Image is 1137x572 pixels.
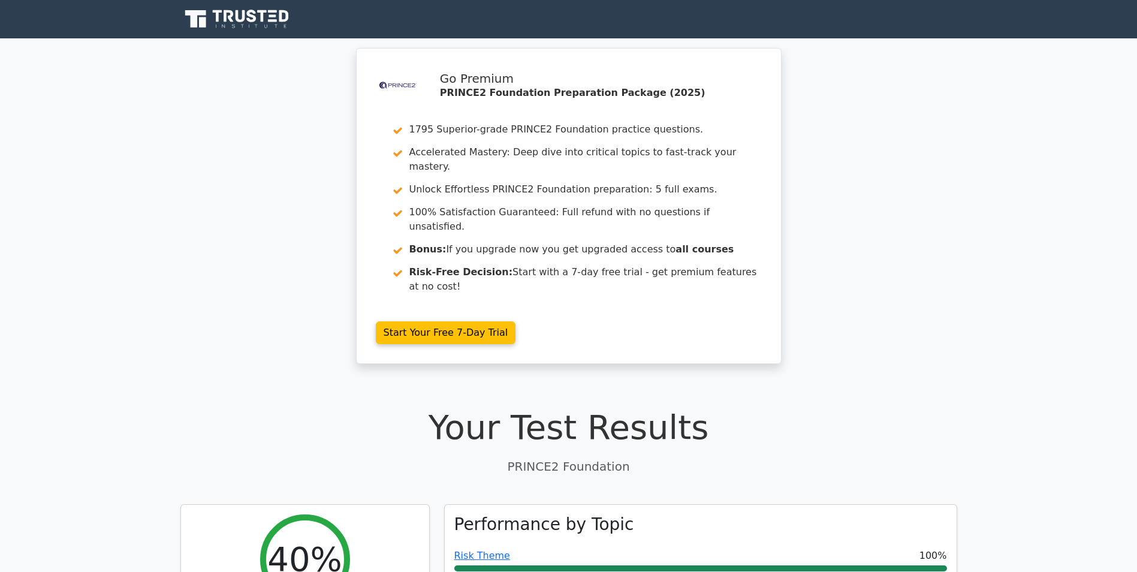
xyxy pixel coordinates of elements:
h1: Your Test Results [180,407,957,447]
p: PRINCE2 Foundation [180,457,957,475]
a: Start Your Free 7-Day Trial [376,321,516,344]
a: Risk Theme [454,550,510,561]
span: 100% [919,549,947,563]
h3: Performance by Topic [454,514,634,535]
